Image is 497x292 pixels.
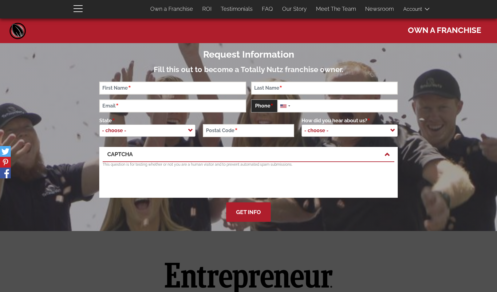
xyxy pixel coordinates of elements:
[100,124,132,137] span: - choose -
[302,118,370,124] span: How did you hear about us?
[278,100,292,112] div: United States: +1
[226,202,271,222] button: Get Info
[198,2,216,15] a: ROI
[103,162,394,167] p: This question is for testing whether or not you are a human visitor and to prevent automated spam...
[99,49,397,59] h2: Request Information
[99,124,195,137] span: - choose -
[311,2,361,15] a: Meet The Team
[216,2,257,15] a: Testimonials
[107,150,389,158] a: CAPTCHA
[257,2,278,15] a: FAQ
[103,170,196,194] iframe: reCAPTCHA
[99,118,115,124] span: State
[146,2,198,15] a: Own a Franchise
[99,82,246,95] input: First Name
[251,82,398,95] input: Last Name
[99,66,397,74] h3: Fill this out to become a Totally Nutz franchise owner.
[278,2,311,15] a: Our Story
[203,124,294,137] input: Postal Code
[251,99,278,112] span: Phone
[408,22,481,36] span: Own a Franchise
[9,22,27,40] a: Home
[361,2,398,15] a: Newsroom
[99,99,246,112] input: Email
[302,124,335,137] span: - choose -
[302,124,398,137] span: - choose -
